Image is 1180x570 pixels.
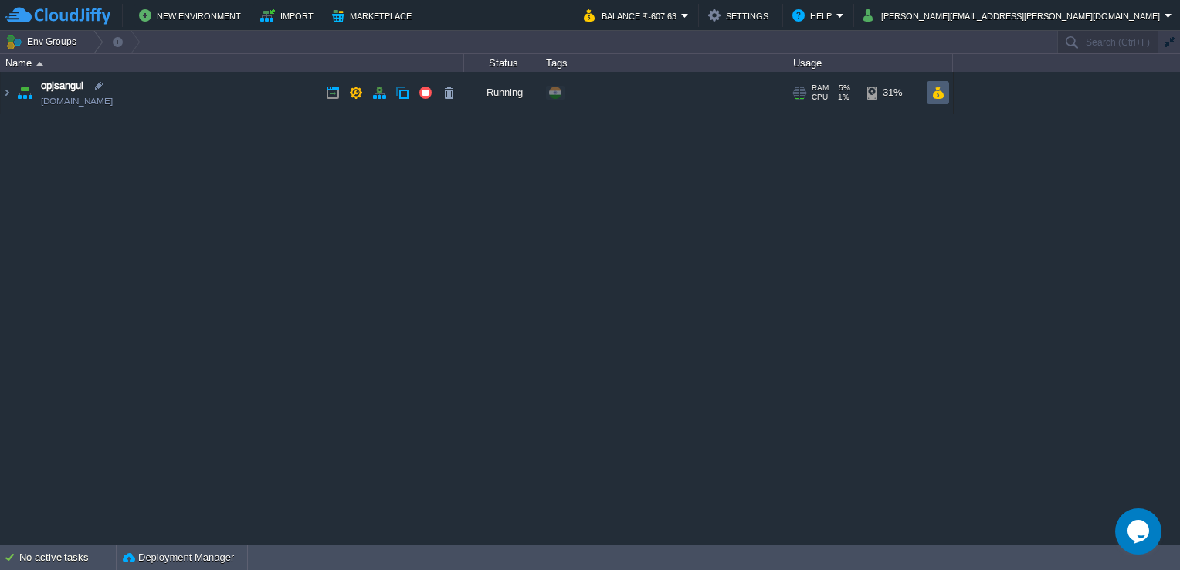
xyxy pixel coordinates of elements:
button: Balance ₹-607.63 [584,6,681,25]
div: Usage [789,54,952,72]
span: RAM [812,83,829,93]
button: [PERSON_NAME][EMAIL_ADDRESS][PERSON_NAME][DOMAIN_NAME] [863,6,1165,25]
span: 5% [835,83,850,93]
button: Help [792,6,836,25]
button: Deployment Manager [123,550,234,565]
div: Status [465,54,541,72]
iframe: chat widget [1115,508,1165,555]
button: Import [260,6,318,25]
div: 31% [867,72,917,114]
span: CPU [812,93,828,102]
div: Running [464,72,541,114]
span: 1% [834,93,849,102]
img: AMDAwAAAACH5BAEAAAAALAAAAAABAAEAAAICRAEAOw== [14,72,36,114]
div: Name [2,54,463,72]
button: Marketplace [332,6,416,25]
button: Settings [708,6,773,25]
img: AMDAwAAAACH5BAEAAAAALAAAAAABAAEAAAICRAEAOw== [36,62,43,66]
div: No active tasks [19,545,116,570]
button: Env Groups [5,31,82,53]
a: [DOMAIN_NAME] [41,93,113,109]
a: opjsangul [41,78,83,93]
button: New Environment [139,6,246,25]
img: CloudJiffy [5,6,110,25]
img: AMDAwAAAACH5BAEAAAAALAAAAAABAAEAAAICRAEAOw== [1,72,13,114]
div: Tags [542,54,788,72]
